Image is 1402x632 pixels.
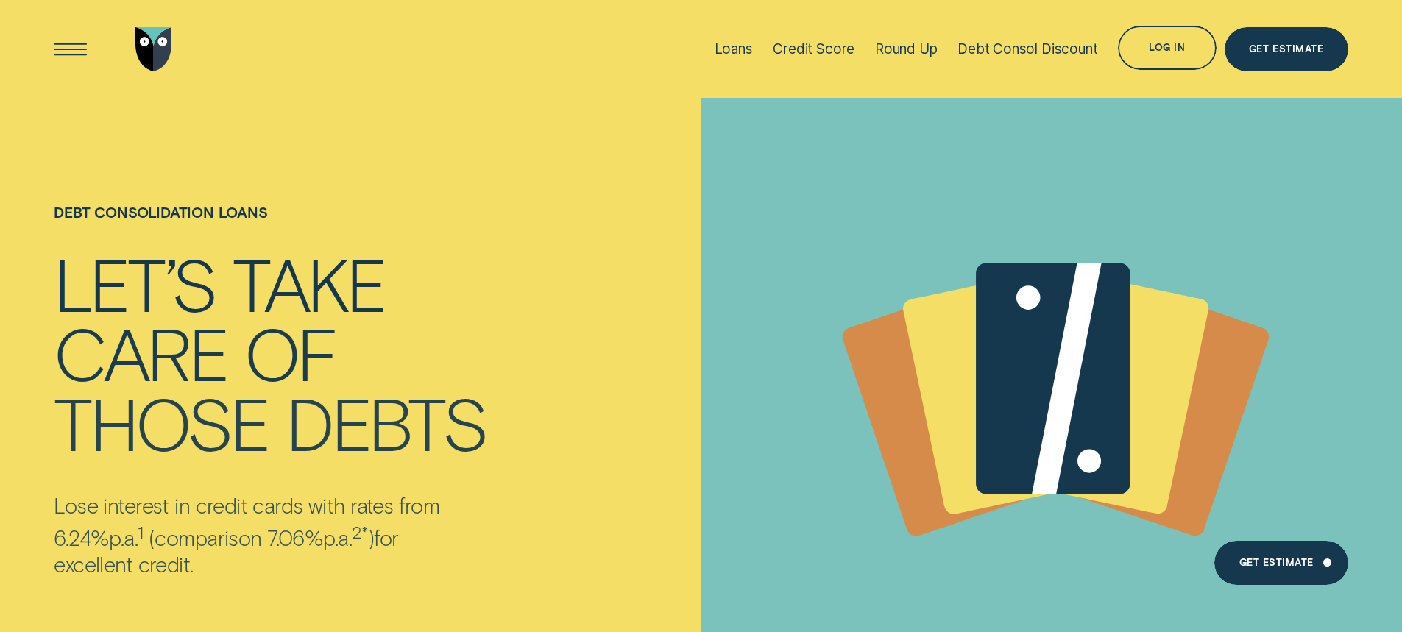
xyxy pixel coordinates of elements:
[54,388,269,456] div: THOSE
[875,40,938,57] div: Round Up
[957,40,1097,57] div: Debt Consol Discount
[54,318,227,386] div: CARE
[135,27,172,71] img: Wisr
[54,491,479,578] p: Lose interest in credit cards with rates from 6.24% comparison 7.06% for excellent credit.
[54,204,486,249] h1: Debt consolidation loans
[368,525,374,550] span: )
[49,27,93,71] button: Open Menu
[138,520,143,542] sup: 1
[54,249,486,454] h4: LET’S TAKE CARE OF THOSE DEBTS
[244,318,336,386] div: OF
[323,525,352,550] span: Per Annum
[233,249,384,317] div: TAKE
[286,388,486,456] div: DEBTS
[1118,26,1216,70] button: Log in
[54,249,216,317] div: LET’S
[149,525,155,550] span: (
[773,40,854,57] div: Credit Score
[715,40,753,57] div: Loans
[1225,27,1348,71] a: Get Estimate
[323,525,352,550] span: p.a.
[109,525,138,550] span: Per Annum
[1214,541,1348,585] a: Get Estimate
[109,525,138,550] span: p.a.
